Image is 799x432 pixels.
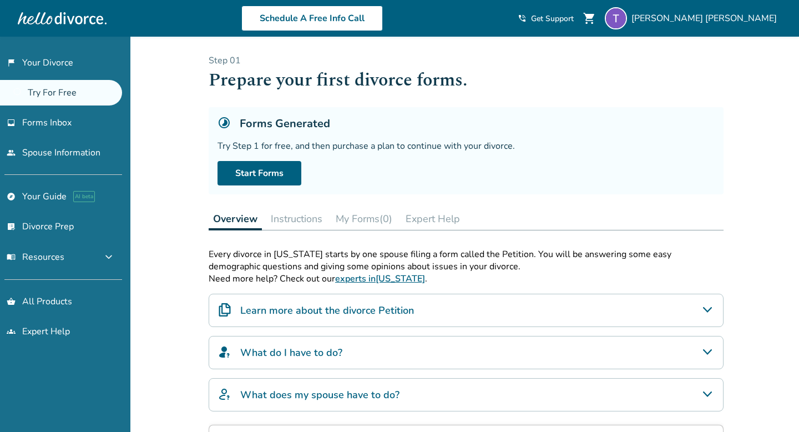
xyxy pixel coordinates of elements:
[218,140,715,152] div: Try Step 1 for free, and then purchase a plan to continue with your divorce.
[241,6,383,31] a: Schedule A Free Info Call
[518,13,574,24] a: phone_in_talkGet Support
[209,67,724,94] h1: Prepare your first divorce forms.
[209,54,724,67] p: Step 0 1
[209,273,724,285] p: Need more help? Check out our .
[605,7,627,29] img: Tyese Wortham
[583,12,596,25] span: shopping_cart
[7,148,16,157] span: people
[218,303,231,317] img: Learn more about the divorce Petition
[209,378,724,411] div: What does my spouse have to do?
[7,222,16,231] span: list_alt_check
[7,251,64,263] span: Resources
[209,248,724,273] p: Every divorce in [US_STATE] starts by one spouse filing a form called the Petition. You will be a...
[218,161,301,185] a: Start Forms
[209,294,724,327] div: Learn more about the divorce Petition
[7,327,16,336] span: groups
[218,388,231,401] img: What does my spouse have to do?
[401,208,464,230] button: Expert Help
[744,379,799,432] iframe: Chat Widget
[335,273,425,285] a: experts in[US_STATE]
[240,116,330,131] h5: Forms Generated
[73,191,95,202] span: AI beta
[518,14,527,23] span: phone_in_talk
[7,253,16,262] span: menu_book
[240,388,399,402] h4: What does my spouse have to do?
[22,117,72,129] span: Forms Inbox
[7,118,16,127] span: inbox
[102,250,115,264] span: expand_more
[218,345,231,359] img: What do I have to do?
[209,208,262,230] button: Overview
[631,12,781,24] span: [PERSON_NAME] [PERSON_NAME]
[266,208,327,230] button: Instructions
[7,297,16,306] span: shopping_basket
[240,345,342,360] h4: What do I have to do?
[331,208,397,230] button: My Forms(0)
[531,13,574,24] span: Get Support
[209,336,724,369] div: What do I have to do?
[240,303,414,318] h4: Learn more about the divorce Petition
[7,58,16,67] span: flag_2
[7,192,16,201] span: explore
